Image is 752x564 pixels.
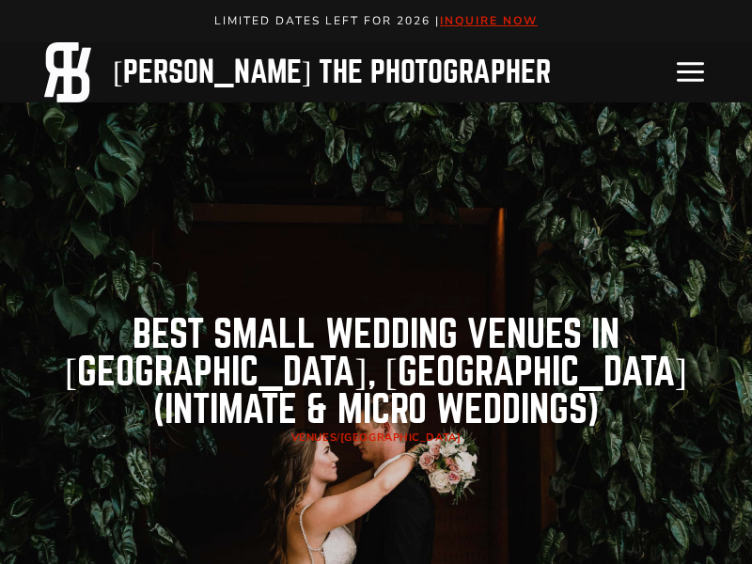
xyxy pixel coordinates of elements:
a: inquire now [440,13,538,28]
div: [PERSON_NAME] the Photographer [113,55,551,90]
p: Limited Dates LEft for 2026 | [21,11,732,31]
button: Open menu [666,51,714,94]
a: [PERSON_NAME] the Photographer [38,42,551,102]
a: [GEOGRAPHIC_DATA] [340,431,462,445]
a: Venues [291,431,337,445]
h1: Best Small Wedding Venues in [GEOGRAPHIC_DATA], [GEOGRAPHIC_DATA] (Intimate & Micro Weddings) [21,316,732,429]
span: / [291,431,461,445]
img: Image of a blank white background suitable for graphic design or presentation purposes. [38,42,98,102]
